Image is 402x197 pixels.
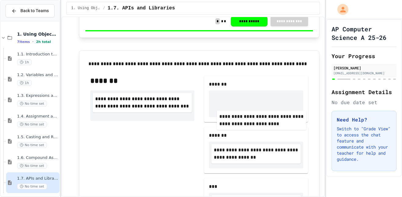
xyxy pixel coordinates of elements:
[17,155,58,160] span: 1.6. Compound Assignment Operators
[36,40,51,44] span: 2h total
[108,5,175,12] span: 1.7. APIs and Libraries
[337,116,391,123] h3: Need Help?
[17,184,47,189] span: No time set
[332,99,397,106] div: No due date set
[17,31,58,37] span: 1. Using Objects and Methods
[17,93,58,98] span: 1.3. Expressions and Output [New]
[17,163,47,169] span: No time set
[32,39,34,44] span: •
[17,101,47,107] span: No time set
[331,2,350,16] div: My Account
[17,135,58,140] span: 1.5. Casting and Ranges of Values
[17,59,32,65] span: 1h
[332,88,397,96] h2: Assignment Details
[333,65,395,71] div: [PERSON_NAME]
[17,52,58,57] span: 1.1. Introduction to Algorithms, Programming, and Compilers
[332,52,397,60] h2: Your Progress
[103,6,105,11] span: /
[17,176,58,181] span: 1.7. APIs and Libraries
[332,25,397,42] h1: AP Computer Science A 25-26
[71,6,101,11] span: 1. Using Objects and Methods
[17,142,47,148] span: No time set
[17,121,47,127] span: No time set
[17,40,30,44] span: 7 items
[20,8,49,14] span: Back to Teams
[337,126,391,162] p: Switch to "Grade View" to access the chat feature and communicate with your teacher for help and ...
[5,4,55,17] button: Back to Teams
[17,114,58,119] span: 1.4. Assignment and Input
[333,71,395,76] div: [EMAIL_ADDRESS][DOMAIN_NAME]
[17,80,32,86] span: 1h
[17,72,58,78] span: 1.2. Variables and Data Types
